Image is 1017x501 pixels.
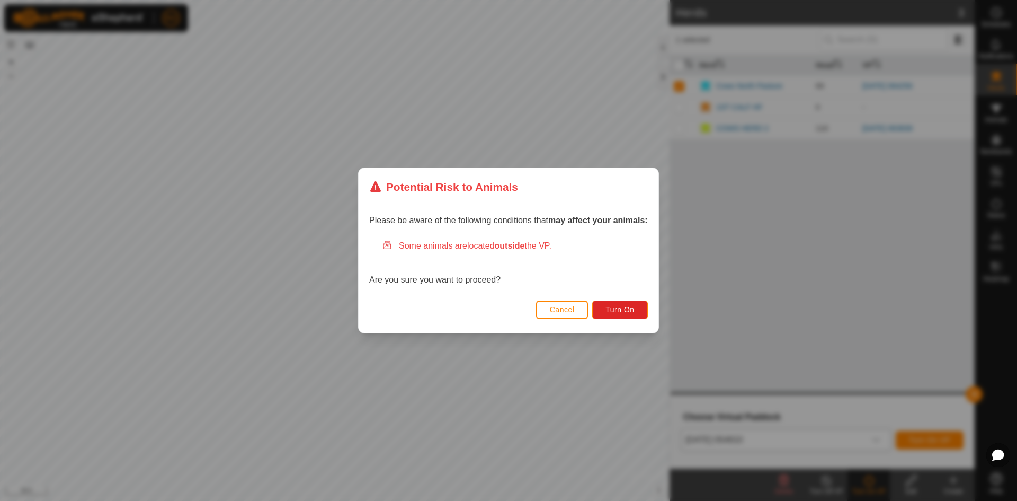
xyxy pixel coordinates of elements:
span: Turn On [606,305,635,314]
span: located the VP. [467,241,551,250]
button: Turn On [593,301,648,319]
div: Are you sure you want to proceed? [369,240,648,286]
span: Please be aware of the following conditions that [369,216,648,225]
div: Some animals are [382,240,648,252]
strong: outside [495,241,525,250]
div: Potential Risk to Animals [369,179,518,195]
strong: may affect your animals: [548,216,648,225]
span: Cancel [550,305,575,314]
button: Cancel [536,301,588,319]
